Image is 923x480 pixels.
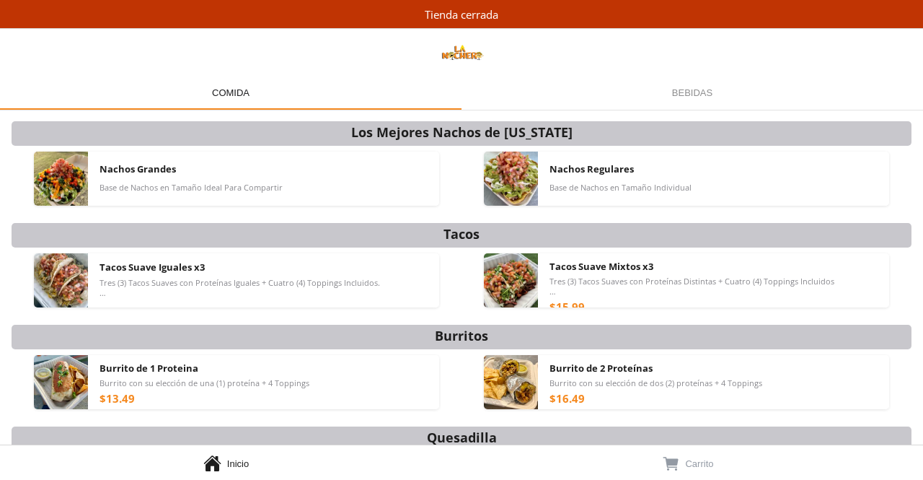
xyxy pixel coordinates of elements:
[549,378,762,388] span: Burrito con su elección de dos (2) proteínas + 4 Toppings
[100,378,309,388] span: Burrito con su elección de una (1) proteína + 4 Toppings
[549,260,653,273] span: Tacos Suave Mixtos x3
[549,276,834,297] span: Tres (3) Tacos Suaves con Proteínas Distintas + Cuatro (4) Toppings Incluidos *Toppings Serán Igu...
[100,261,205,274] span: Tacos Suave Iguales x3
[461,445,923,480] a: Carrito
[100,362,198,375] span: Burrito de 1 Proteina
[685,458,713,469] span: Carrito
[549,300,585,314] div: $15.99
[549,362,653,375] span: Burrito de 2 Proteínas
[549,162,634,175] span: Nachos Regulares
[351,123,573,141] div: Los Mejores Nachos de [US_STATE]
[443,224,480,243] div: Tacos
[425,7,498,22] div: Tienda cerrada
[549,391,585,406] div: $16.49
[662,454,680,474] button: 
[427,428,497,447] div: Quesadilla
[100,391,135,406] div: $13.49
[549,183,692,193] span: Base de Nachos en Tamaño Individual
[100,162,176,175] span: Nachos Grandes
[100,183,283,193] span: Base de Nachos en Tamaño Ideal Para Compartir
[435,326,488,345] div: Burritos
[100,278,380,298] span: Tres (3) Tacos Suaves con Proteínas Iguales + Cuatro (4) Toppings Incluidos. *Toppings Serán Igua...
[227,458,249,469] span: Inicio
